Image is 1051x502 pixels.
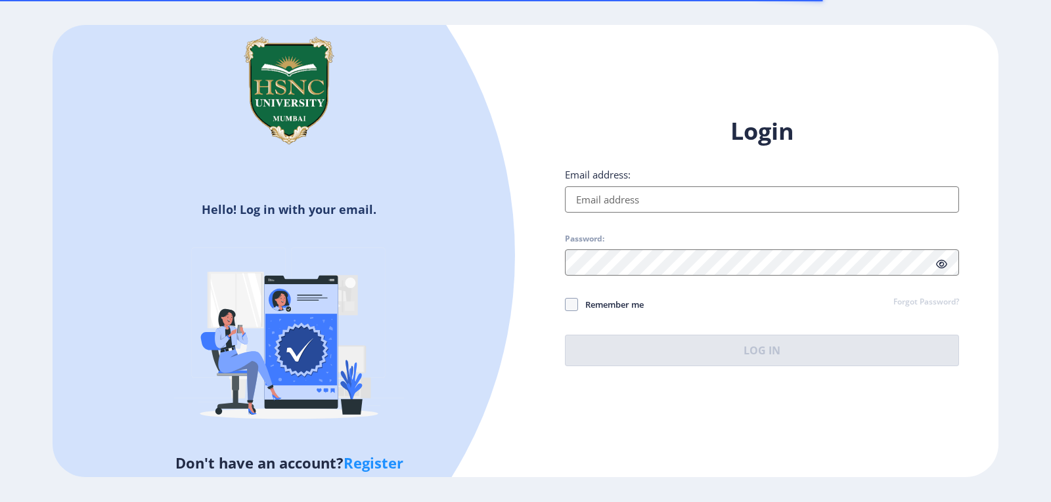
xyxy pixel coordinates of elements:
h1: Login [565,115,959,147]
a: Register [344,453,403,472]
label: Password: [565,234,604,244]
label: Email address: [565,168,631,181]
h5: Don't have an account? [62,452,516,473]
img: Verified-rafiki.svg [174,222,404,452]
input: Email address [565,186,959,213]
img: hsnc.png [223,25,355,156]
a: Forgot Password? [893,297,959,308]
span: Remember me [578,297,644,312]
button: Log In [565,335,959,366]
